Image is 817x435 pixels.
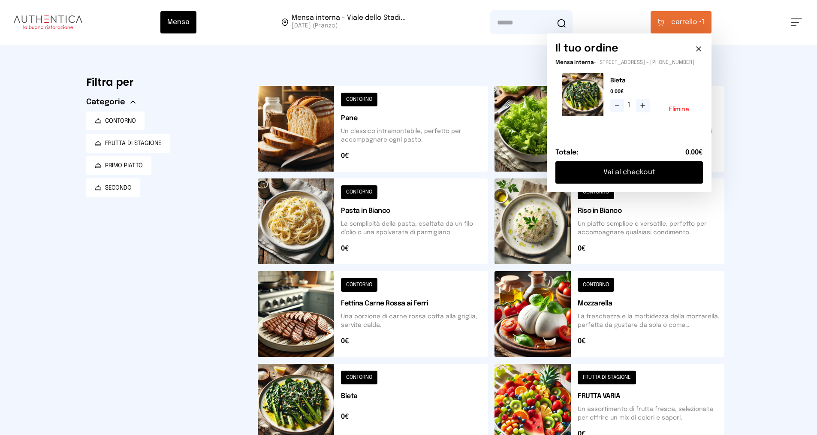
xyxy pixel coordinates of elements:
span: 1 [627,100,633,111]
span: Mensa interna [555,60,594,65]
img: media [562,73,603,116]
span: PRIMO PIATTO [105,161,143,170]
button: CONTORNO [86,112,145,130]
p: - [STREET_ADDRESS] - [PHONE_NUMBER] [555,59,703,66]
h6: Totale: [555,148,578,158]
button: carrello •1 [651,11,711,33]
span: SECONDO [105,184,132,192]
button: SECONDO [86,178,140,197]
button: FRUTTA DI STAGIONE [86,134,170,153]
h6: Il tuo ordine [555,42,618,56]
span: 1 [671,17,705,27]
button: Elimina [669,106,689,112]
h6: Filtra per [86,76,244,89]
span: carrello • [671,17,702,27]
span: [DATE] (Pranzo) [292,21,406,30]
button: PRIMO PIATTO [86,156,151,175]
span: Categorie [86,96,125,108]
span: 0.00€ [610,88,696,95]
span: FRUTTA DI STAGIONE [105,139,162,148]
button: Vai al checkout [555,161,703,184]
span: CONTORNO [105,117,136,125]
span: Viale dello Stadio, 77, 05100 Terni TR, Italia [292,15,406,30]
span: 0.00€ [685,148,703,158]
button: Mensa [160,11,196,33]
button: Categorie [86,96,136,108]
img: logo.8f33a47.png [14,15,82,29]
h2: Bieta [610,76,696,85]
